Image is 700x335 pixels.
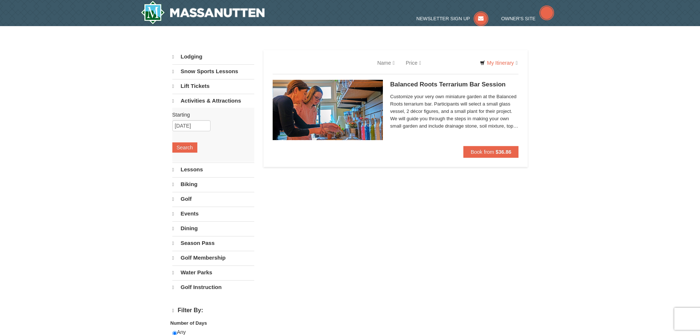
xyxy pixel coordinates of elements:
img: 18871151-30-393e4332.jpg [273,80,383,140]
a: My Itinerary [475,57,522,68]
a: Season Pass [172,236,254,250]
span: Newsletter Sign Up [416,16,470,21]
button: Search [172,142,197,153]
a: Lift Tickets [172,79,254,93]
label: Starting [172,111,249,118]
span: Owner's Site [501,16,536,21]
span: Customize your very own miniature garden at the Balanced Roots terrarium bar. Participants will s... [390,93,519,130]
a: Lodging [172,50,254,64]
a: Name [372,56,400,70]
h4: Filter By: [172,307,254,314]
a: Snow Sports Lessons [172,64,254,78]
a: Dining [172,221,254,235]
a: Golf [172,192,254,206]
a: Activities & Attractions [172,94,254,108]
a: Golf Membership [172,251,254,265]
a: Owner's Site [501,16,554,21]
a: Water Parks [172,265,254,279]
strong: $36.86 [496,149,511,155]
img: Massanutten Resort Logo [141,1,265,24]
a: Massanutten Resort [141,1,265,24]
button: Book from $36.86 [463,146,519,158]
strong: Number of Days [170,320,207,326]
a: Newsletter Sign Up [416,16,488,21]
a: Lessons [172,163,254,177]
h5: Balanced Roots Terrarium Bar Session [390,81,519,88]
a: Price [400,56,427,70]
a: Biking [172,177,254,191]
span: Book from [471,149,494,155]
a: Events [172,207,254,221]
a: Golf Instruction [172,280,254,294]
